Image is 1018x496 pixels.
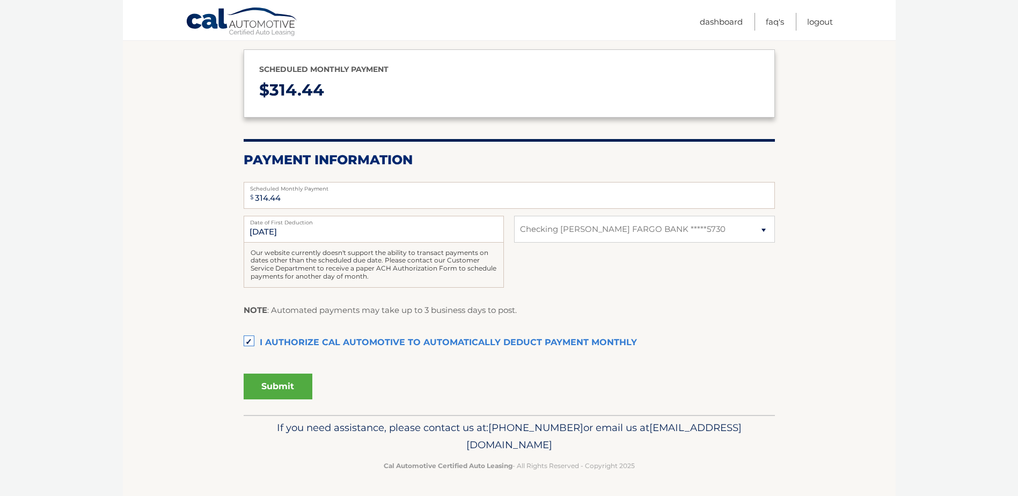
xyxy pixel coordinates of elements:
a: Cal Automotive [186,7,298,38]
a: FAQ's [766,13,784,31]
h2: Payment Information [244,152,775,168]
p: If you need assistance, please contact us at: or email us at [251,419,768,454]
span: $ [247,185,257,209]
label: Date of First Deduction [244,216,504,224]
label: I authorize cal automotive to automatically deduct payment monthly [244,332,775,354]
p: - All Rights Reserved - Copyright 2025 [251,460,768,471]
p: : Automated payments may take up to 3 business days to post. [244,303,517,317]
p: $ [259,76,759,105]
span: [PHONE_NUMBER] [488,421,583,434]
strong: NOTE [244,305,267,315]
div: Our website currently doesn't support the ability to transact payments on dates other than the sc... [244,243,504,288]
p: Scheduled monthly payment [259,63,759,76]
span: 314.44 [269,80,324,100]
input: Payment Amount [244,182,775,209]
button: Submit [244,374,312,399]
label: Scheduled Monthly Payment [244,182,775,191]
a: Logout [807,13,833,31]
strong: Cal Automotive Certified Auto Leasing [384,462,512,470]
a: Dashboard [700,13,743,31]
span: [EMAIL_ADDRESS][DOMAIN_NAME] [466,421,742,451]
input: Payment Date [244,216,504,243]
